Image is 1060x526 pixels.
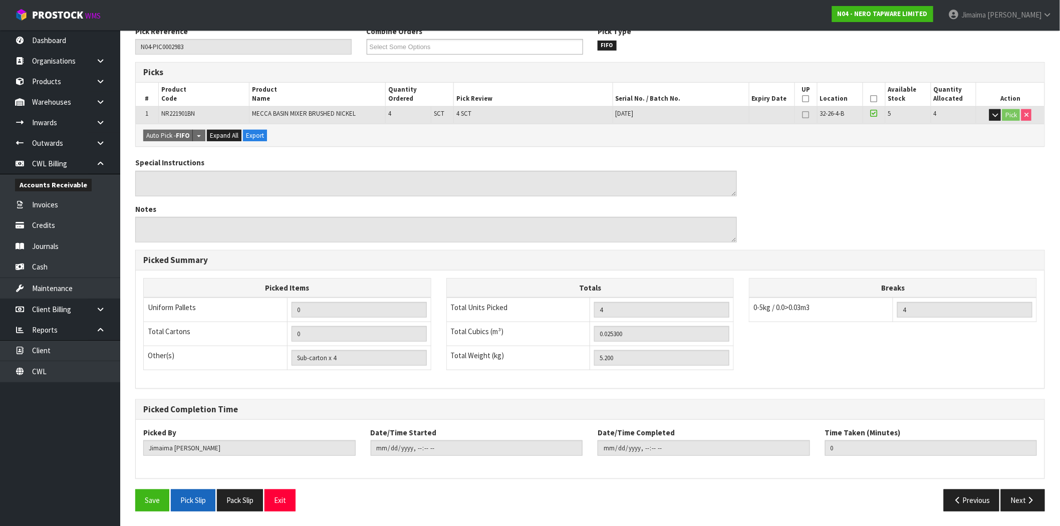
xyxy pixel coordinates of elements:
[388,109,391,118] span: 4
[144,346,288,370] td: Other(s)
[292,326,427,342] input: OUTERS TOTAL = CTN
[794,83,817,106] th: UP
[207,130,241,142] button: Expand All
[136,83,158,106] th: #
[446,278,734,298] th: Totals
[825,440,1037,456] input: Time Taken
[135,26,188,37] label: Pick Reference
[292,302,427,318] input: UNIFORM P LINES
[825,427,901,438] label: Time Taken (Minutes)
[143,68,583,77] h3: Picks
[944,489,1000,511] button: Previous
[1001,489,1045,511] button: Next
[598,427,675,438] label: Date/Time Completed
[135,204,156,214] label: Notes
[961,10,986,20] span: Jimaima
[171,489,215,511] button: Pick Slip
[135,489,169,511] button: Save
[886,83,931,106] th: Available Stock
[15,179,92,191] span: Accounts Receivable
[1002,109,1020,121] button: Pick
[143,440,356,456] input: Picked By
[386,83,454,106] th: Quantity Ordered
[749,83,794,106] th: Expiry Date
[249,83,386,106] th: Product Name
[85,11,101,21] small: WMS
[371,427,437,438] label: Date/Time Started
[749,278,1037,298] th: Breaks
[144,298,288,322] td: Uniform Pallets
[158,83,249,106] th: Product Code
[987,10,1041,20] span: [PERSON_NAME]
[176,131,190,140] strong: FIFO
[143,427,176,438] label: Picked By
[820,109,845,118] span: 32-26-4-B
[446,346,590,370] td: Total Weight (kg)
[252,109,356,118] span: MECCA BASIN MIXER BRUSHED NICKEL
[931,83,976,106] th: Quantity Allocated
[144,278,431,298] th: Picked Items
[210,131,238,140] span: Expand All
[598,41,617,51] span: FIFO
[888,109,891,118] span: 5
[367,26,423,37] label: Combine Orders
[753,303,810,312] span: 0-5kg / 0.0>0.03m3
[264,489,296,511] button: Exit
[217,489,263,511] button: Pack Slip
[243,130,267,142] button: Export
[143,405,1037,414] h3: Picked Completion Time
[32,9,83,22] span: ProStock
[446,298,590,322] td: Total Units Picked
[15,9,28,21] img: cube-alt.png
[616,109,634,118] span: [DATE]
[934,109,937,118] span: 4
[456,109,471,118] span: 4 SCT
[135,157,204,168] label: Special Instructions
[143,130,193,142] button: Auto Pick -FIFO
[434,109,444,118] span: SCT
[817,83,863,106] th: Location
[976,83,1044,106] th: Action
[145,109,148,118] span: 1
[832,6,933,22] a: N04 - NERO TAPWARE LIMITED
[613,83,749,106] th: Serial No. / Batch No.
[838,10,928,18] strong: N04 - NERO TAPWARE LIMITED
[161,109,195,118] span: NR221901BN
[144,322,288,346] td: Total Cartons
[446,322,590,346] td: Total Cubics (m³)
[143,255,1037,265] h3: Picked Summary
[454,83,613,106] th: Pick Review
[135,19,1045,519] span: Pick
[598,26,631,37] label: Pick Type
